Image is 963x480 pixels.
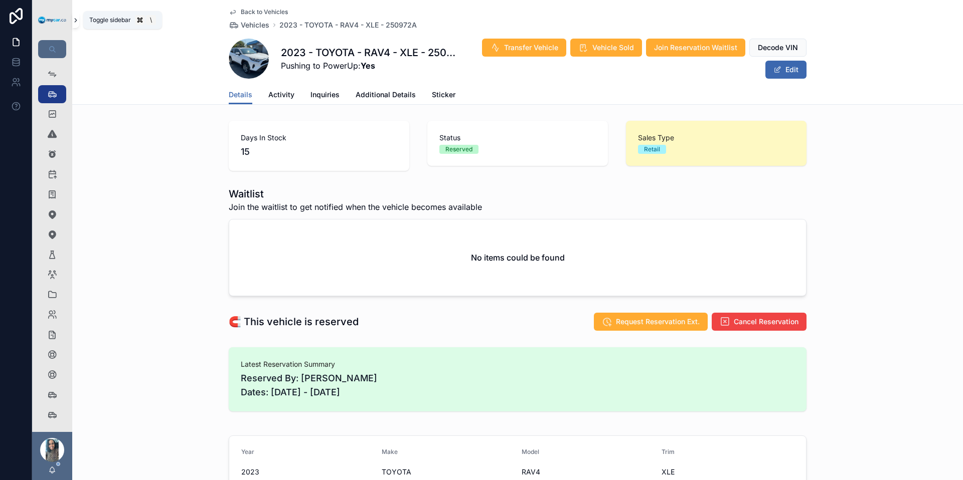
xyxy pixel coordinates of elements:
[32,58,72,432] div: scrollable content
[522,467,654,477] span: RAV4
[279,20,417,30] a: 2023 - TOYOTA - RAV4 - XLE - 250972A
[268,90,294,100] span: Activity
[522,448,539,455] span: Model
[310,86,340,106] a: Inquiries
[654,43,737,53] span: Join Reservation Waitlist
[241,133,397,143] span: Days In Stock
[38,17,66,24] img: App logo
[432,90,455,100] span: Sticker
[734,317,798,327] span: Cancel Reservation
[758,43,798,53] span: Decode VIN
[281,60,457,72] span: Pushing to PowerUp:
[241,359,794,369] span: Latest Reservation Summary
[765,61,807,79] button: Edit
[662,448,675,455] span: Trim
[241,145,397,159] span: 15
[241,20,269,30] span: Vehicles
[89,16,131,24] span: Toggle sidebar
[471,252,565,264] h2: No items could be found
[281,46,457,60] h1: 2023 - TOYOTA - RAV4 - XLE - 250972A
[229,86,252,105] a: Details
[749,39,807,57] button: Decode VIN
[646,39,745,57] button: Join Reservation Waitlist
[241,8,288,16] span: Back to Vehicles
[662,467,794,477] span: XLE
[445,145,472,154] div: Reserved
[310,90,340,100] span: Inquiries
[570,39,642,57] button: Vehicle Sold
[432,86,455,106] a: Sticker
[382,467,514,477] span: TOYOTA
[229,187,482,201] h1: Waitlist
[229,8,288,16] a: Back to Vehicles
[229,20,269,30] a: Vehicles
[241,448,254,455] span: Year
[616,317,700,327] span: Request Reservation Ext.
[644,145,660,154] div: Retail
[356,86,416,106] a: Additional Details
[241,371,794,399] span: Reserved By: [PERSON_NAME] Dates: [DATE] - [DATE]
[712,313,807,331] button: Cancel Reservation
[229,201,482,213] span: Join the waitlist to get notified when the vehicle becomes available
[504,43,558,53] span: Transfer Vehicle
[594,313,708,331] button: Request Reservation Ext.
[268,86,294,106] a: Activity
[147,16,155,24] span: \
[361,61,375,71] strong: Yes
[439,133,596,143] span: Status
[229,315,359,329] h1: 🧲 This vehicle is reserved
[356,90,416,100] span: Additional Details
[382,448,398,455] span: Make
[592,43,634,53] span: Vehicle Sold
[482,39,566,57] button: Transfer Vehicle
[229,90,252,100] span: Details
[638,133,794,143] span: Sales Type
[241,467,374,477] span: 2023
